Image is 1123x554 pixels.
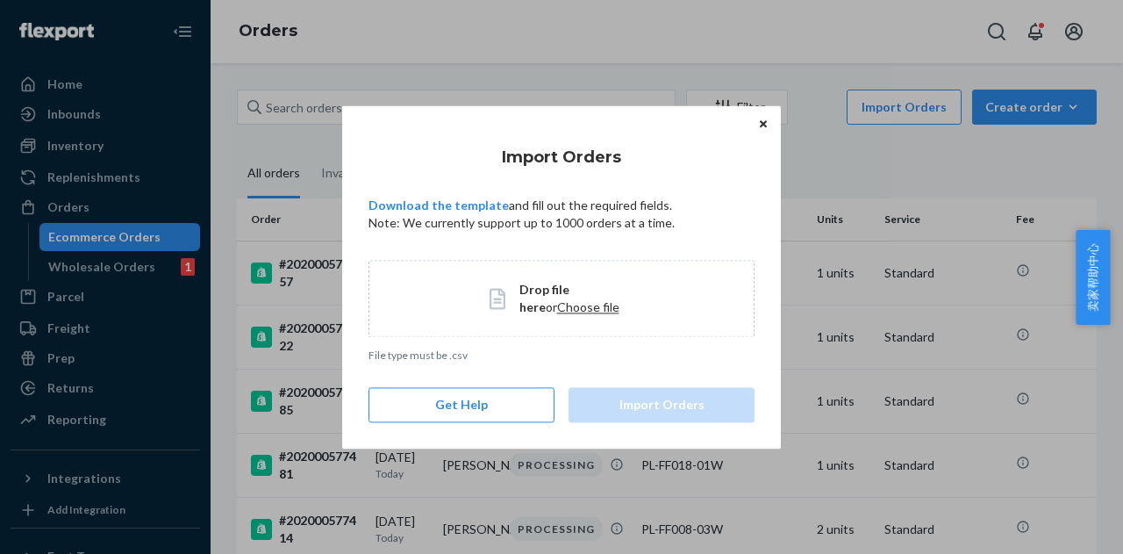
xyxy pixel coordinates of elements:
h4: Import Orders [368,146,755,169]
a: Get Help [368,387,554,422]
button: Import Orders [569,387,755,422]
button: Close [755,114,772,133]
span: Drop file here [519,282,569,314]
a: Download the template [368,198,509,212]
span: Choose file [557,299,619,314]
p: and fill out the required fields. Note: We currently support up to 1000 orders at a time. [368,197,755,232]
span: or [546,299,557,314]
p: File type must be .csv [368,348,755,363]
